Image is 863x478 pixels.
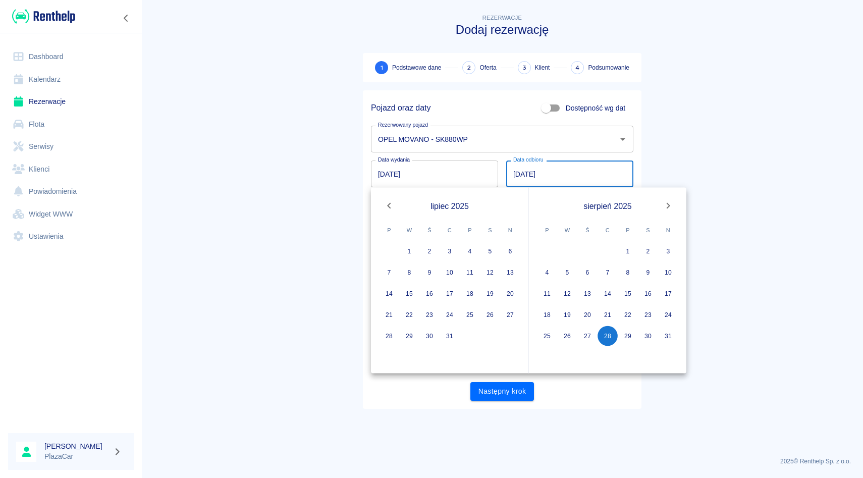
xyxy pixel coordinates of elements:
[44,441,109,451] h6: [PERSON_NAME]
[618,305,638,325] button: 22
[598,262,618,283] button: 7
[378,121,428,129] label: Rezerwowany pojazd
[618,326,638,346] button: 29
[506,161,633,187] input: DD.MM.YYYY
[658,284,678,304] button: 17
[558,220,576,240] span: wtorek
[461,220,479,240] span: piątek
[537,284,557,304] button: 11
[8,68,134,91] a: Kalendarz
[399,326,419,346] button: 29
[8,180,134,203] a: Powiadomienia
[380,220,398,240] span: poniedziałek
[619,220,637,240] span: piątek
[618,241,638,261] button: 1
[618,284,638,304] button: 15
[441,220,459,240] span: czwartek
[8,8,75,25] a: Renthelp logo
[638,305,658,325] button: 23
[379,305,399,325] button: 21
[658,326,678,346] button: 31
[618,262,638,283] button: 8
[566,103,625,114] span: Dostępność wg dat
[399,305,419,325] button: 22
[575,63,579,73] span: 4
[638,284,658,304] button: 16
[8,135,134,158] a: Serwisy
[8,45,134,68] a: Dashboard
[392,63,441,72] span: Podstawowe dane
[479,63,496,72] span: Oferta
[522,63,526,73] span: 3
[557,305,577,325] button: 19
[440,326,460,346] button: 31
[419,305,440,325] button: 23
[578,220,597,240] span: środa
[8,203,134,226] a: Widget WWW
[467,63,471,73] span: 2
[419,241,440,261] button: 2
[419,262,440,283] button: 9
[557,262,577,283] button: 5
[598,326,618,346] button: 28
[371,103,430,113] h5: Pojazd oraz daty
[638,326,658,346] button: 30
[379,284,399,304] button: 14
[537,326,557,346] button: 25
[8,90,134,113] a: Rezerwacje
[460,241,480,261] button: 4
[500,241,520,261] button: 6
[659,220,677,240] span: niedziela
[440,284,460,304] button: 17
[8,113,134,136] a: Flota
[480,284,500,304] button: 19
[381,63,383,73] span: 1
[500,305,520,325] button: 27
[577,284,598,304] button: 13
[379,196,399,216] button: Previous month
[482,15,522,21] span: Rezerwacje
[500,284,520,304] button: 20
[363,23,641,37] h3: Dodaj rezerwację
[470,382,534,401] button: Następny krok
[599,220,617,240] span: czwartek
[119,12,134,25] button: Zwiń nawigację
[557,326,577,346] button: 26
[658,262,678,283] button: 10
[538,220,556,240] span: poniedziałek
[480,262,500,283] button: 12
[557,284,577,304] button: 12
[481,220,499,240] span: sobota
[378,156,410,164] label: Data wydania
[399,284,419,304] button: 15
[419,284,440,304] button: 16
[598,284,618,304] button: 14
[638,241,658,261] button: 2
[480,241,500,261] button: 5
[588,63,629,72] span: Podsumowanie
[577,262,598,283] button: 6
[460,305,480,325] button: 25
[583,199,631,212] span: sierpień 2025
[400,220,418,240] span: wtorek
[460,284,480,304] button: 18
[440,262,460,283] button: 10
[537,262,557,283] button: 4
[658,196,678,216] button: Next month
[501,220,519,240] span: niedziela
[440,241,460,261] button: 3
[638,262,658,283] button: 9
[658,241,678,261] button: 3
[12,8,75,25] img: Renthelp logo
[399,241,419,261] button: 1
[480,305,500,325] button: 26
[513,156,544,164] label: Data odbioru
[379,326,399,346] button: 28
[371,161,498,187] input: DD.MM.YYYY
[639,220,657,240] span: sobota
[8,158,134,181] a: Klienci
[430,199,469,212] span: lipiec 2025
[537,305,557,325] button: 18
[399,262,419,283] button: 8
[440,305,460,325] button: 24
